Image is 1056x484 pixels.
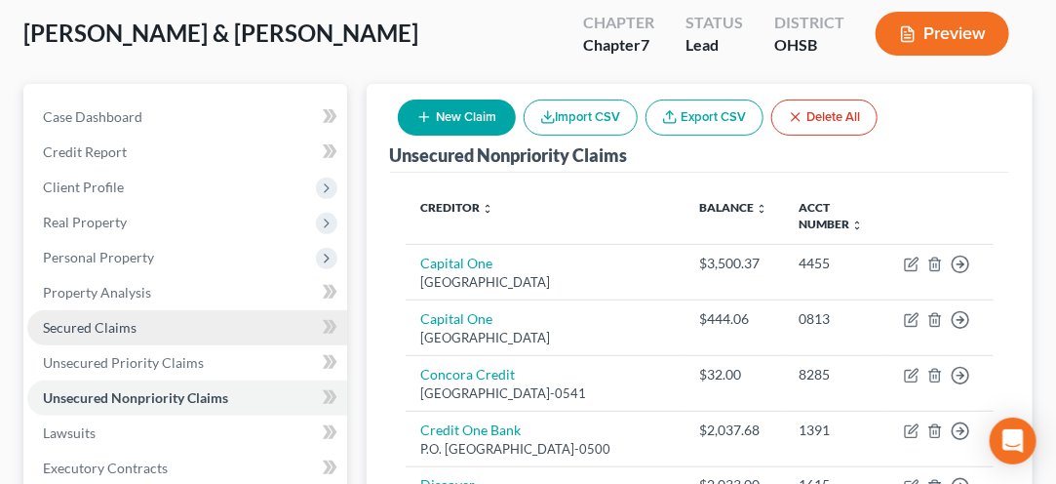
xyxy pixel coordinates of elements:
[43,143,127,160] span: Credit Report
[685,34,743,57] div: Lead
[27,135,347,170] a: Credit Report
[43,424,96,441] span: Lawsuits
[421,366,516,383] a: Concora Credit
[421,440,669,459] div: P.O. [GEOGRAPHIC_DATA]-0500
[583,12,654,34] div: Chapter
[483,203,494,215] i: unfold_more
[800,309,873,329] div: 0813
[27,345,347,381] a: Unsecured Priority Claims
[990,418,1036,464] div: Open Intercom Messenger
[27,275,347,310] a: Property Analysis
[774,34,844,57] div: OHSB
[524,100,638,136] button: Import CSV
[876,12,1009,56] button: Preview
[852,220,864,231] i: unfold_more
[800,200,864,231] a: Acct Number unfold_more
[800,254,873,273] div: 4455
[390,143,628,167] div: Unsecured Nonpriority Claims
[421,273,669,292] div: [GEOGRAPHIC_DATA]
[800,365,873,384] div: 8285
[27,416,347,451] a: Lawsuits
[421,310,493,327] a: Capital One
[700,365,768,384] div: $32.00
[645,100,763,136] a: Export CSV
[43,284,151,301] span: Property Analysis
[27,381,347,416] a: Unsecured Nonpriority Claims
[43,460,168,476] span: Executory Contracts
[43,214,127,230] span: Real Property
[421,329,669,347] div: [GEOGRAPHIC_DATA]
[700,421,768,440] div: $2,037.68
[43,108,142,125] span: Case Dashboard
[700,254,768,273] div: $3,500.37
[771,100,878,136] button: Delete All
[23,19,418,47] span: [PERSON_NAME] & [PERSON_NAME]
[43,389,228,406] span: Unsecured Nonpriority Claims
[641,35,649,54] span: 7
[27,310,347,345] a: Secured Claims
[421,422,522,438] a: Credit One Bank
[421,200,494,215] a: Creditor unfold_more
[774,12,844,34] div: District
[27,100,347,135] a: Case Dashboard
[685,12,743,34] div: Status
[43,319,137,336] span: Secured Claims
[421,384,669,403] div: [GEOGRAPHIC_DATA]-0541
[43,354,204,371] span: Unsecured Priority Claims
[800,421,873,440] div: 1391
[700,309,768,329] div: $444.06
[398,100,516,136] button: New Claim
[421,255,493,271] a: Capital One
[757,203,768,215] i: unfold_more
[700,200,768,215] a: Balance unfold_more
[43,179,124,195] span: Client Profile
[43,249,154,265] span: Personal Property
[583,34,654,57] div: Chapter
